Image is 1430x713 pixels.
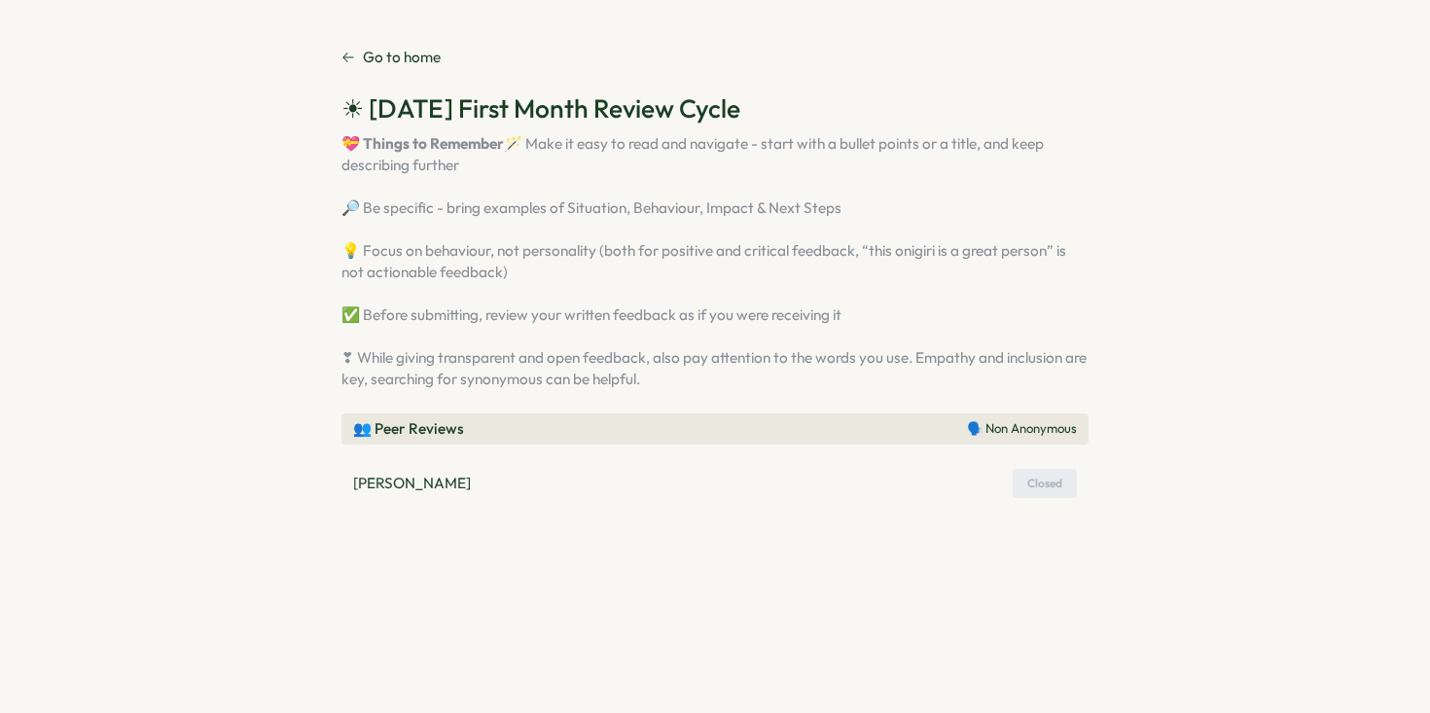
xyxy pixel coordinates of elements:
[363,47,441,68] p: Go to home
[341,91,1089,125] h2: ☀ [DATE] First Month Review Cycle
[341,134,504,153] strong: 💝 Things to Remember
[353,418,464,440] p: 👥 Peer Reviews
[353,473,471,494] p: [PERSON_NAME]
[967,420,1077,438] p: 🗣️ Non Anonymous
[341,47,441,68] a: Go to home
[341,133,1089,390] p: 🪄 Make it easy to read and navigate - start with a bullet points or a title, and keep describing ...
